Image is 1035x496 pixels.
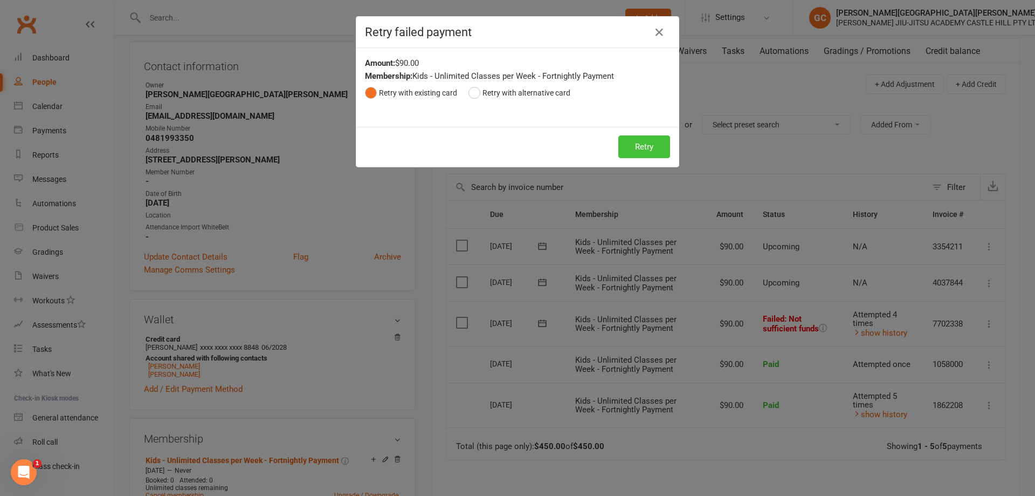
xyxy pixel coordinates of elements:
iframe: Intercom live chat [11,459,37,485]
div: $90.00 [365,57,670,70]
h4: Retry failed payment [365,25,670,39]
strong: Amount: [365,58,395,68]
div: Kids - Unlimited Classes per Week - Fortnightly Payment [365,70,670,83]
span: 1 [33,459,42,468]
strong: Membership: [365,71,412,81]
button: Retry [618,135,670,158]
button: Retry with alternative card [468,83,570,103]
button: Close [651,24,668,41]
button: Retry with existing card [365,83,457,103]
